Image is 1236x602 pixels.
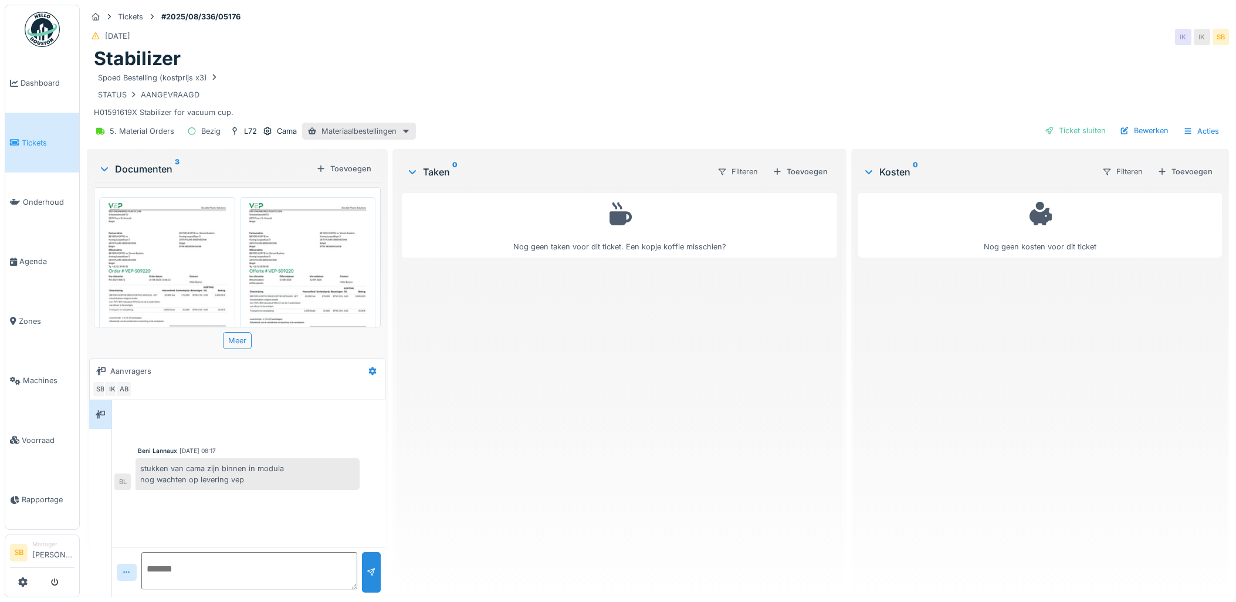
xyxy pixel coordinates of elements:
a: Agenda [5,232,79,291]
span: Dashboard [21,77,75,89]
div: Nog geen taken voor dit ticket. Een kopje koffie misschien? [409,198,829,253]
span: Agenda [19,256,75,267]
h1: Stabilizer [94,48,181,70]
div: [DATE] [105,31,130,42]
a: Rapportage [5,470,79,529]
div: Kosten [863,165,1092,179]
div: Meer [223,332,252,349]
div: Toevoegen [311,161,376,177]
strong: #2025/08/336/05176 [157,11,245,22]
span: Tickets [22,137,75,148]
img: yilwvz3rqjprxaou4f2oyg46wsi7 [243,200,373,384]
a: Voorraad [5,410,79,469]
a: SB Manager[PERSON_NAME] [10,540,75,568]
div: IK [1194,29,1210,45]
div: Cama [277,126,297,137]
div: Manager [32,540,75,549]
div: H01591619X Stabilizer for vacuum cup. [94,70,1222,119]
li: SB [10,544,28,562]
li: [PERSON_NAME] [32,540,75,565]
div: Materiaalbestellingen [302,123,416,140]
img: Badge_color-CXgf-gQk.svg [25,12,60,47]
div: Taken [407,165,707,179]
div: SB [92,381,109,397]
div: Beni Lannaux [138,447,177,455]
span: Zones [19,316,75,327]
div: Spoed Bestelling (kostprijs x3) [98,72,219,83]
div: Ticket sluiten [1040,123,1110,138]
span: Rapportage [22,494,75,505]
div: Toevoegen [768,164,832,180]
span: Voorraad [22,435,75,446]
sup: 3 [175,162,180,176]
div: stukken van cama zijn binnen in modula nog wachten op levering vep [136,458,360,490]
div: Filteren [1097,163,1148,180]
div: Aanvragers [110,366,151,377]
sup: 0 [452,165,458,179]
div: Tickets [118,11,143,22]
a: Machines [5,351,79,410]
sup: 0 [913,165,918,179]
div: AB [116,381,132,397]
div: Toevoegen [1153,164,1217,180]
a: Onderhoud [5,173,79,232]
div: 5. Material Orders [110,126,174,137]
div: SB [1213,29,1229,45]
a: Zones [5,292,79,351]
div: L72 [244,126,257,137]
a: Tickets [5,113,79,172]
div: [DATE] 08:17 [180,447,216,455]
div: Filteren [712,163,763,180]
span: Machines [23,375,75,386]
div: Acties [1178,123,1224,140]
div: Nog geen kosten voor dit ticket [866,198,1214,253]
div: STATUS AANGEVRAAGD [98,89,199,100]
img: i22mi7cyxsgpcmfczsdkajcgo6nr [102,200,232,384]
div: Documenten [99,162,311,176]
a: Dashboard [5,53,79,113]
span: Onderhoud [23,197,75,208]
div: BL [114,474,131,490]
div: IK [104,381,120,397]
div: Bezig [201,126,221,137]
div: Bewerken [1115,123,1173,138]
div: IK [1175,29,1191,45]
